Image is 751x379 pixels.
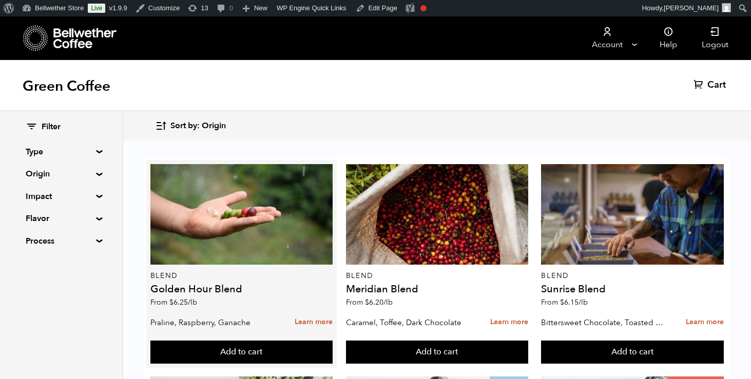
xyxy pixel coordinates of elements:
a: Learn more [490,311,528,333]
button: Add to cart [150,341,333,364]
button: Add to cart [541,341,724,364]
summary: Process [26,235,97,247]
a: Account [575,16,639,60]
p: Blend [346,272,529,280]
span: From [150,297,197,307]
button: Add to cart [346,341,529,364]
h1: Green Coffee [23,77,110,95]
span: Cart [707,79,726,91]
h4: Golden Hour Blend [150,284,333,294]
button: Sort by: Origin [155,114,226,138]
h4: Sunrise Blend [541,284,724,294]
h4: Meridian Blend [346,284,529,294]
p: Bittersweet Chocolate, Toasted Marshmallow, Candied Orange, Praline [541,315,665,330]
bdi: 6.15 [560,297,588,307]
span: $ [169,297,174,307]
a: Live [88,4,105,13]
div: Focus keyphrase not set [420,5,427,11]
p: Blend [541,272,724,280]
span: [PERSON_NAME] [664,4,719,12]
a: Cart [694,79,728,91]
a: Learn more [295,311,333,333]
summary: Flavor [26,212,97,225]
p: Caramel, Toffee, Dark Chocolate [346,315,470,330]
span: $ [365,297,369,307]
a: Help [647,16,689,60]
summary: Origin [26,168,97,180]
span: From [346,297,393,307]
summary: Impact [26,190,97,203]
a: Logout [689,16,741,60]
summary: Type [26,146,97,158]
bdi: 6.25 [169,297,197,307]
span: /lb [383,297,393,307]
span: Filter [42,122,61,133]
span: Sort by: Origin [170,121,226,132]
span: /lb [188,297,197,307]
span: From [541,297,588,307]
bdi: 6.20 [365,297,393,307]
p: Praline, Raspberry, Ganache [150,315,275,330]
a: Learn more [686,311,724,333]
span: /lb [579,297,588,307]
p: Blend [150,272,333,280]
span: $ [560,297,564,307]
